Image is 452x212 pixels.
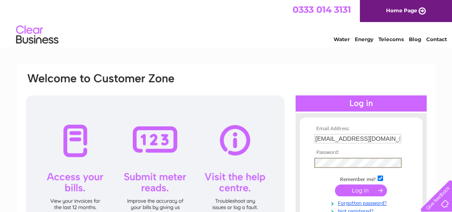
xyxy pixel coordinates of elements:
td: Remember me? [312,174,410,183]
a: Energy [355,36,373,42]
a: Contact [426,36,447,42]
a: Forgotten password? [314,198,410,206]
th: Password: [312,150,410,156]
a: Water [334,36,350,42]
input: Submit [335,184,387,196]
a: 0333 014 3131 [293,4,351,15]
img: logo.png [16,22,59,48]
a: Blog [409,36,421,42]
a: Telecoms [378,36,404,42]
th: Email Address: [312,126,410,132]
div: Clear Business is a trading name of Verastar Limited (registered in [GEOGRAPHIC_DATA] No. 3667643... [27,5,426,41]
